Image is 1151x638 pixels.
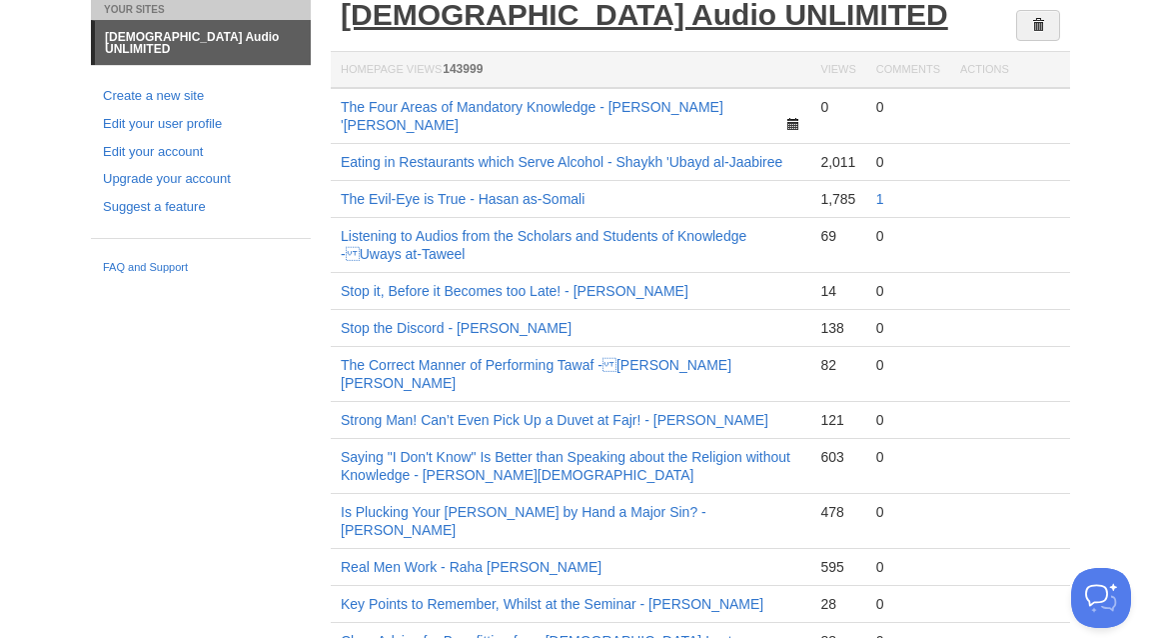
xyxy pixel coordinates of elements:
a: The Correct Manner of Performing Tawaf - [PERSON_NAME] [PERSON_NAME] [341,357,731,391]
a: Is Plucking Your [PERSON_NAME] by Hand a Major Sin? - [PERSON_NAME] [341,504,706,538]
a: The Evil-Eye is True - Hasan as-Somali [341,191,584,207]
div: 0 [876,448,940,466]
div: 14 [820,282,855,300]
div: 82 [820,356,855,374]
th: Homepage Views [331,52,810,89]
div: 69 [820,227,855,245]
div: 28 [820,595,855,613]
div: 0 [876,595,940,613]
div: 0 [876,558,940,576]
div: 0 [876,503,940,521]
a: [DEMOGRAPHIC_DATA] Audio UNLIMITED [95,21,311,65]
div: 603 [820,448,855,466]
a: Key Points to Remember, Whilst at the Seminar - [PERSON_NAME] [341,596,763,612]
a: Stop the Discord - [PERSON_NAME] [341,320,572,336]
div: 2,011 [820,153,855,171]
th: Views [810,52,865,89]
div: 0 [820,98,855,116]
a: Listening to Audios from the Scholars and Students of Knowledge - Uways at-Taweel [341,228,746,262]
div: 0 [876,98,940,116]
a: Edit your account [103,142,299,163]
div: 0 [876,282,940,300]
div: 478 [820,503,855,521]
a: Strong Man! Can’t Even Pick Up a Duvet at Fajr! - [PERSON_NAME] [341,412,768,428]
a: 1 [876,191,884,207]
a: The Four Areas of Mandatory Knowledge - [PERSON_NAME] '[PERSON_NAME] [341,99,723,133]
a: Edit your user profile [103,114,299,135]
div: 138 [820,319,855,337]
span: 143999 [443,62,483,76]
th: Actions [950,52,1070,89]
a: Real Men Work - Raha [PERSON_NAME] [341,559,601,575]
a: Upgrade your account [103,169,299,190]
div: 0 [876,153,940,171]
a: Suggest a feature [103,197,299,218]
div: 0 [876,356,940,374]
a: FAQ and Support [103,259,299,277]
div: 595 [820,558,855,576]
div: 0 [876,227,940,245]
a: Create a new site [103,86,299,107]
div: 0 [876,319,940,337]
div: 1,785 [820,190,855,208]
th: Comments [866,52,950,89]
div: 121 [820,411,855,429]
a: Eating in Restaurants which Serve Alcohol - Shaykh 'Ubayd al-Jaabiree [341,154,782,170]
iframe: Help Scout Beacon - Open [1071,568,1131,628]
div: 0 [876,411,940,429]
a: Stop it, Before it Becomes too Late! - [PERSON_NAME] [341,283,688,299]
a: Saying "I Don't Know" Is Better than Speaking about the Religion without Knowledge - [PERSON_NAME... [341,449,790,483]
